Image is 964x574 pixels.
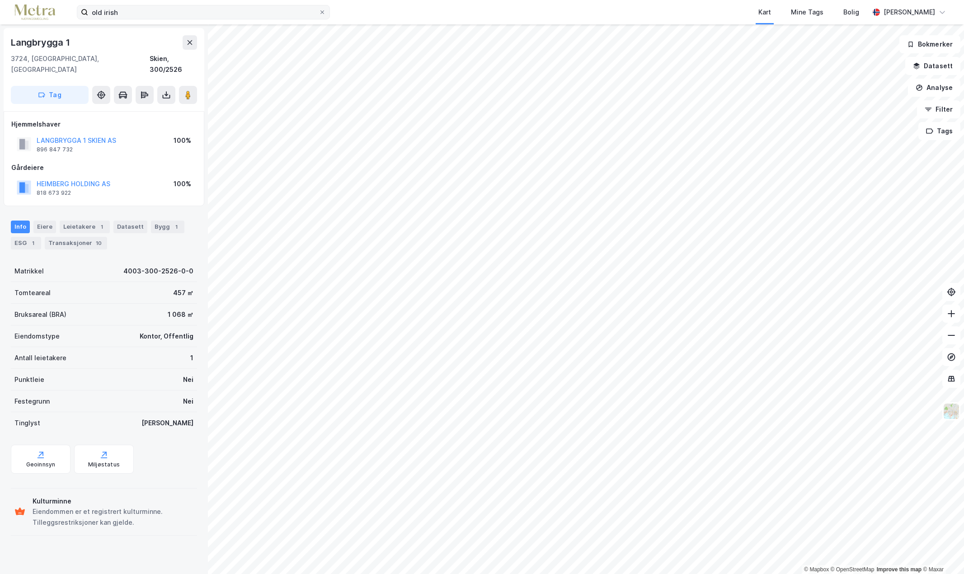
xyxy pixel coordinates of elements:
[33,506,193,528] div: Eiendommen er et registrert kulturminne. Tilleggsrestriksjoner kan gjelde.
[14,287,51,298] div: Tomteareal
[113,221,147,233] div: Datasett
[804,566,829,573] a: Mapbox
[14,266,44,277] div: Matrikkel
[14,309,66,320] div: Bruksareal (BRA)
[37,189,71,197] div: 818 673 922
[151,221,184,233] div: Bygg
[33,496,193,507] div: Kulturminne
[11,53,150,75] div: 3724, [GEOGRAPHIC_DATA], [GEOGRAPHIC_DATA]
[174,135,191,146] div: 100%
[172,222,181,231] div: 1
[28,239,38,248] div: 1
[877,566,922,573] a: Improve this map
[88,5,319,19] input: Søk på adresse, matrikkel, gårdeiere, leietakere eller personer
[14,374,44,385] div: Punktleie
[168,309,193,320] div: 1 068 ㎡
[758,7,771,18] div: Kart
[190,353,193,363] div: 1
[14,331,60,342] div: Eiendomstype
[37,146,73,153] div: 896 847 732
[150,53,197,75] div: Skien, 300/2526
[919,531,964,574] div: Kontrollprogram for chat
[123,266,193,277] div: 4003-300-2526-0-0
[908,79,960,97] button: Analyse
[141,418,193,428] div: [PERSON_NAME]
[11,86,89,104] button: Tag
[11,221,30,233] div: Info
[884,7,935,18] div: [PERSON_NAME]
[26,461,56,468] div: Geoinnsyn
[11,35,72,50] div: Langbrygga 1
[918,122,960,140] button: Tags
[905,57,960,75] button: Datasett
[88,461,120,468] div: Miljøstatus
[11,237,41,249] div: ESG
[183,396,193,407] div: Nei
[11,162,197,173] div: Gårdeiere
[60,221,110,233] div: Leietakere
[831,566,875,573] a: OpenStreetMap
[173,287,193,298] div: 457 ㎡
[45,237,107,249] div: Transaksjoner
[11,119,197,130] div: Hjemmelshaver
[843,7,859,18] div: Bolig
[183,374,193,385] div: Nei
[14,396,50,407] div: Festegrunn
[14,418,40,428] div: Tinglyst
[899,35,960,53] button: Bokmerker
[943,403,960,420] img: Z
[14,5,55,20] img: metra-logo.256734c3b2bbffee19d4.png
[94,239,103,248] div: 10
[791,7,823,18] div: Mine Tags
[174,179,191,189] div: 100%
[919,531,964,574] iframe: Chat Widget
[33,221,56,233] div: Eiere
[97,222,106,231] div: 1
[14,353,66,363] div: Antall leietakere
[140,331,193,342] div: Kontor, Offentlig
[917,100,960,118] button: Filter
